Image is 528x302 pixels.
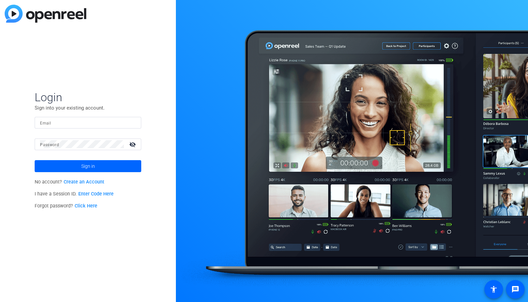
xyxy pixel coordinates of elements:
mat-icon: visibility_off [125,140,141,149]
span: No account? [35,179,104,185]
span: Login [35,90,141,104]
span: I have a Session ID. [35,191,114,197]
a: Enter Code Here [78,191,114,197]
span: Sign in [81,158,95,174]
input: Enter Email Address [40,119,136,127]
a: Click Here [75,203,97,209]
p: Sign into your existing account. [35,104,141,112]
img: blue-gradient.svg [5,5,86,23]
mat-icon: accessibility [490,285,498,293]
span: Forgot password? [35,203,97,209]
mat-label: Password [40,143,59,147]
button: Sign in [35,160,141,172]
mat-label: Email [40,121,51,126]
a: Create an Account [64,179,104,185]
mat-icon: message [511,285,519,293]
